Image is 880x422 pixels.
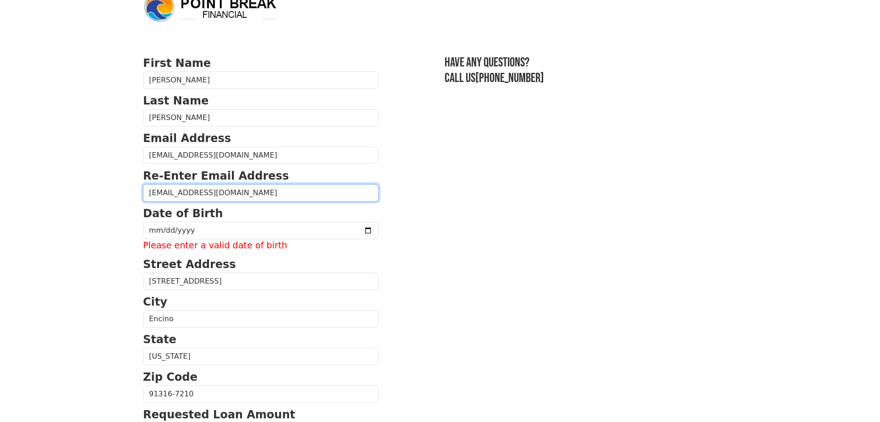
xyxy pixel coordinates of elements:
h3: Call us [445,71,737,86]
input: Last Name [143,109,379,126]
strong: Email Address [143,132,231,145]
strong: Zip Code [143,371,198,384]
input: City [143,310,379,328]
strong: First Name [143,57,211,70]
input: Zip Code [143,385,379,403]
strong: Last Name [143,94,209,107]
strong: City [143,296,167,308]
strong: Date of Birth [143,207,223,220]
strong: Re-Enter Email Address [143,170,289,182]
input: Re-Enter Email Address [143,184,379,202]
input: First Name [143,71,379,89]
strong: State [143,333,176,346]
input: Street Address [143,273,379,290]
strong: Requested Loan Amount [143,408,295,421]
a: [PHONE_NUMBER] [475,71,544,86]
label: Please enter a valid date of birth [143,239,379,252]
strong: Street Address [143,258,236,271]
input: Email Address [143,147,379,164]
h3: Have any questions? [445,55,737,71]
